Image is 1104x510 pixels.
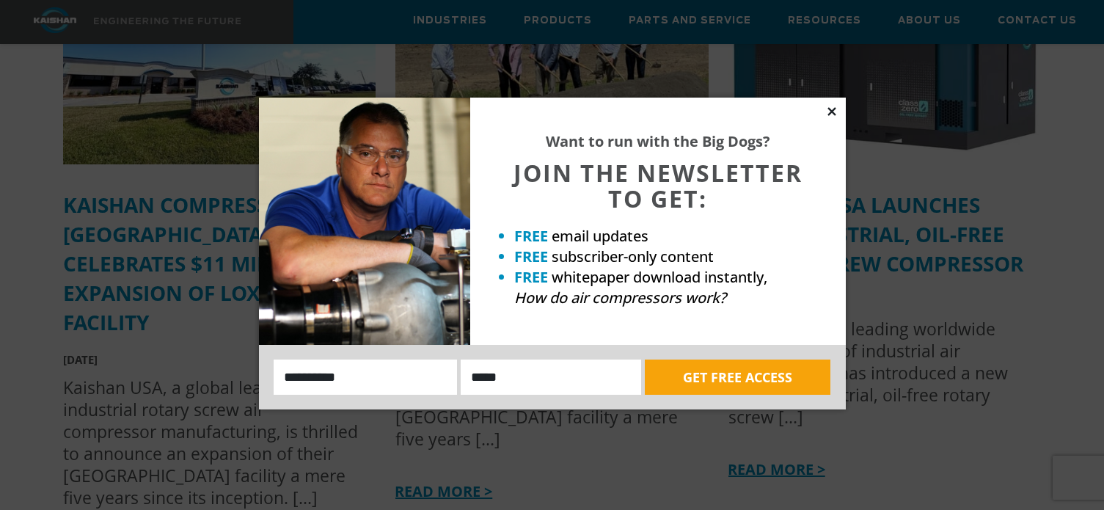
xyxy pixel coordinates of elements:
[514,288,726,307] em: How do air compressors work?
[514,267,548,287] strong: FREE
[461,360,641,395] input: Email
[514,247,548,266] strong: FREE
[552,267,767,287] span: whitepaper download instantly,
[645,360,830,395] button: GET FREE ACCESS
[546,131,770,151] strong: Want to run with the Big Dogs?
[514,226,548,246] strong: FREE
[825,105,838,118] button: Close
[552,247,714,266] span: subscriber-only content
[274,360,458,395] input: Name:
[552,226,648,246] span: email updates
[513,157,803,214] span: JOIN THE NEWSLETTER TO GET:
